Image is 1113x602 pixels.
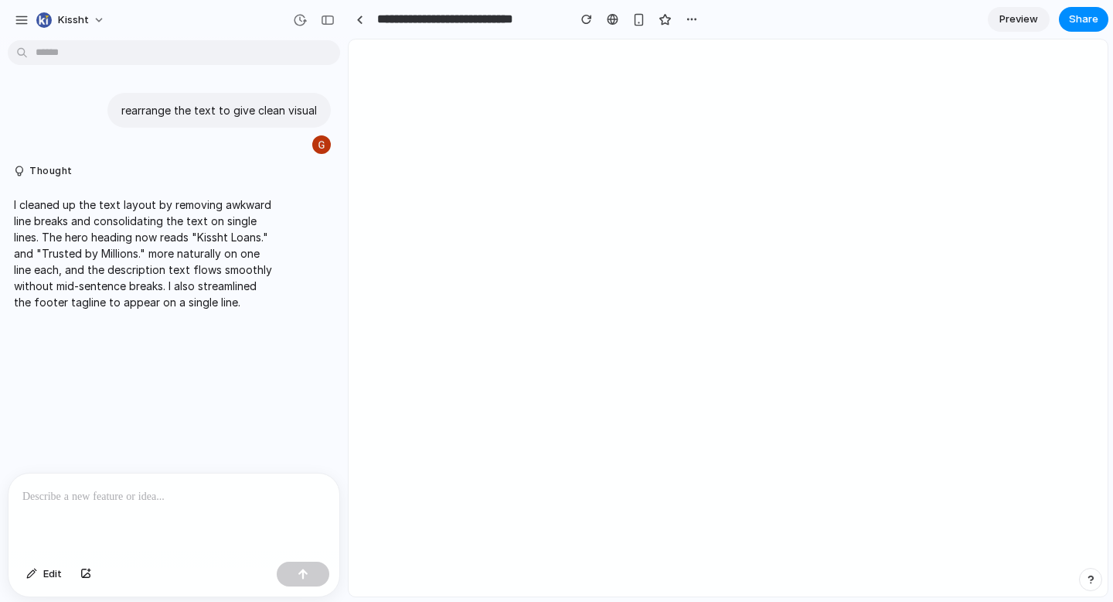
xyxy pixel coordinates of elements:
[1069,12,1098,27] span: Share
[19,562,70,587] button: Edit
[30,8,113,32] button: Kissht
[121,102,317,118] p: rearrange the text to give clean visual
[14,197,272,310] p: I cleaned up the text layout by removing awkward line breaks and consolidating the text on single...
[988,7,1050,32] a: Preview
[43,566,62,582] span: Edit
[999,12,1038,27] span: Preview
[58,12,89,28] span: Kissht
[1059,7,1108,32] button: Share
